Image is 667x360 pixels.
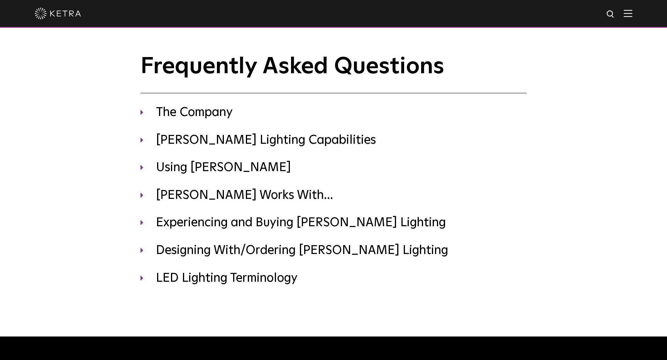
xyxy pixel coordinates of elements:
h3: [PERSON_NAME] Lighting Capabilities [141,133,526,149]
h3: Using [PERSON_NAME] [141,160,526,176]
h3: Experiencing and Buying [PERSON_NAME] Lighting [141,215,526,231]
h3: Designing With/Ordering [PERSON_NAME] Lighting [141,243,526,259]
img: ketra-logo-2019-white [35,8,81,19]
h3: LED Lighting Terminology [141,271,526,287]
h3: [PERSON_NAME] Works With... [141,188,526,204]
img: Hamburger%20Nav.svg [624,10,632,17]
img: search icon [606,10,616,19]
h1: Frequently Asked Questions [141,54,526,93]
h3: The Company [141,105,526,121]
